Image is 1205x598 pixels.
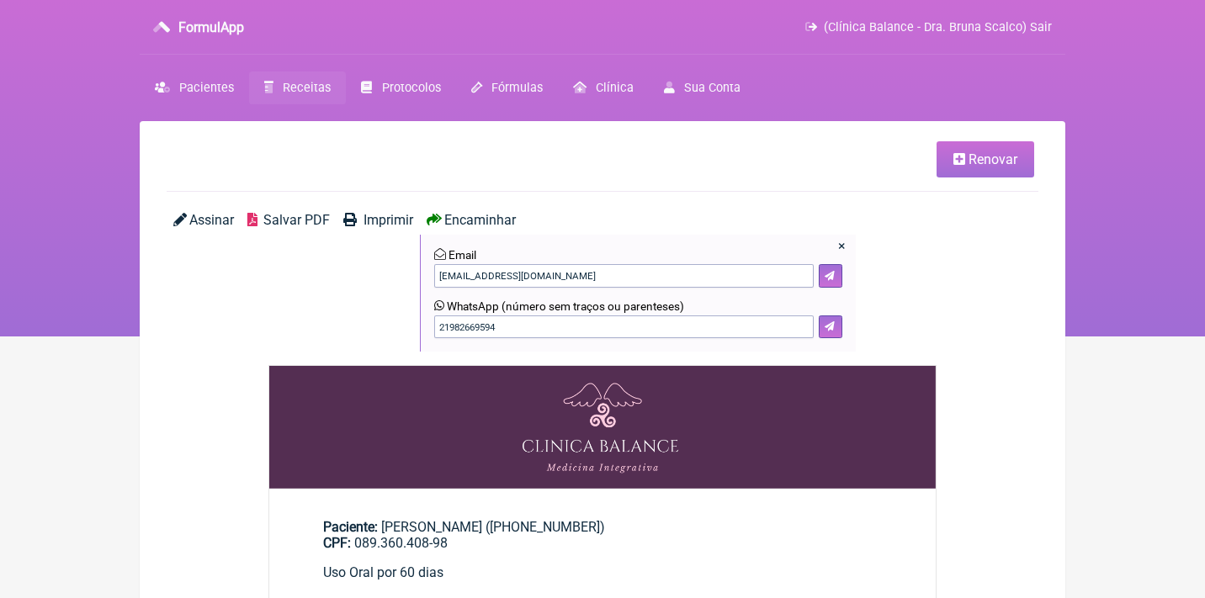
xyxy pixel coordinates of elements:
[323,535,351,551] span: CPF:
[969,151,1017,167] span: Renovar
[824,20,1052,34] span: (Clínica Balance - Dra. Bruna Scalco) Sair
[178,19,244,35] h3: FormulApp
[491,81,543,95] span: Fórmulas
[449,248,476,262] span: Email
[805,20,1052,34] a: (Clínica Balance - Dra. Bruna Scalco) Sair
[937,141,1034,177] a: Renovar
[444,212,516,228] span: Encaminhar
[249,71,346,104] a: Receitas
[140,71,249,104] a: Pacientes
[323,519,882,551] div: [PERSON_NAME] ([PHONE_NUMBER])
[447,299,684,313] span: WhatsApp (número sem traços ou parenteses)
[382,81,441,95] span: Protocolos
[323,535,882,551] div: 089.360.408-98
[343,212,412,352] a: Imprimir
[263,212,330,228] span: Salvar PDF
[684,81,741,95] span: Sua Conta
[189,212,234,228] span: Assinar
[179,81,234,95] span: Pacientes
[346,71,455,104] a: Protocolos
[323,519,378,535] span: Paciente:
[838,238,846,254] a: Fechar
[649,71,756,104] a: Sua Conta
[283,81,331,95] span: Receitas
[173,212,234,228] a: Assinar
[456,71,558,104] a: Fórmulas
[269,366,936,489] img: OHRMBDAMBDLv2SiBD+EP9LuaQDBICIzAAAAAAAAAAAAAAAAAAAAAAAEAM3AEAAAAAAAAAAAAAAAAAAAAAAAAAAAAAYuAOAAAA...
[427,212,516,228] a: Encaminhar
[596,81,634,95] span: Clínica
[247,212,330,352] a: Salvar PDF
[558,71,649,104] a: Clínica
[364,212,413,228] span: Imprimir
